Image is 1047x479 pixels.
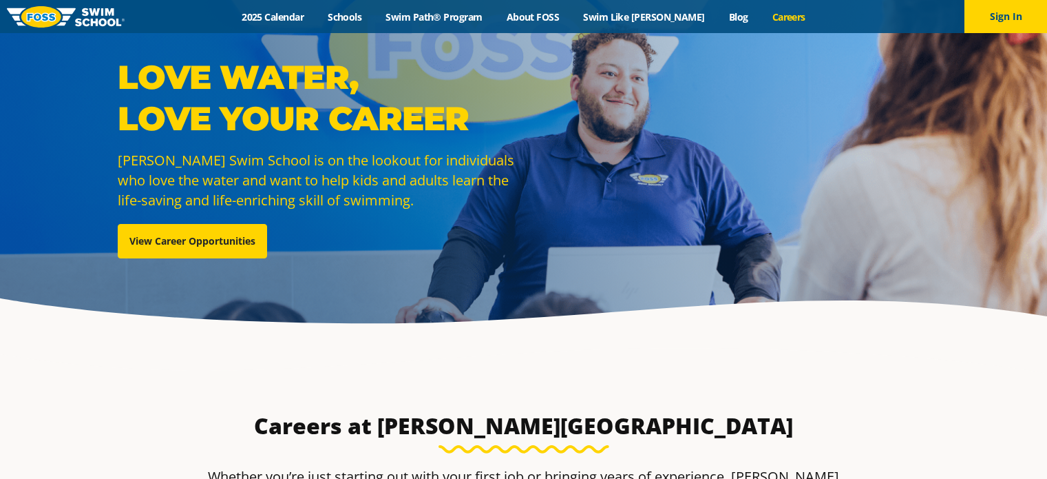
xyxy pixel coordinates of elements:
a: Schools [316,10,374,23]
a: Blog [717,10,760,23]
h3: Careers at [PERSON_NAME][GEOGRAPHIC_DATA] [199,412,849,440]
span: [PERSON_NAME] Swim School is on the lookout for individuals who love the water and want to help k... [118,151,514,210]
p: Love Water, Love Your Career [118,57,517,139]
a: 2025 Calendar [230,10,316,23]
img: FOSS Swim School Logo [7,6,125,28]
a: Swim Like [PERSON_NAME] [571,10,717,23]
a: About FOSS [494,10,571,23]
a: Swim Path® Program [374,10,494,23]
a: Careers [760,10,817,23]
a: View Career Opportunities [118,224,267,258]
